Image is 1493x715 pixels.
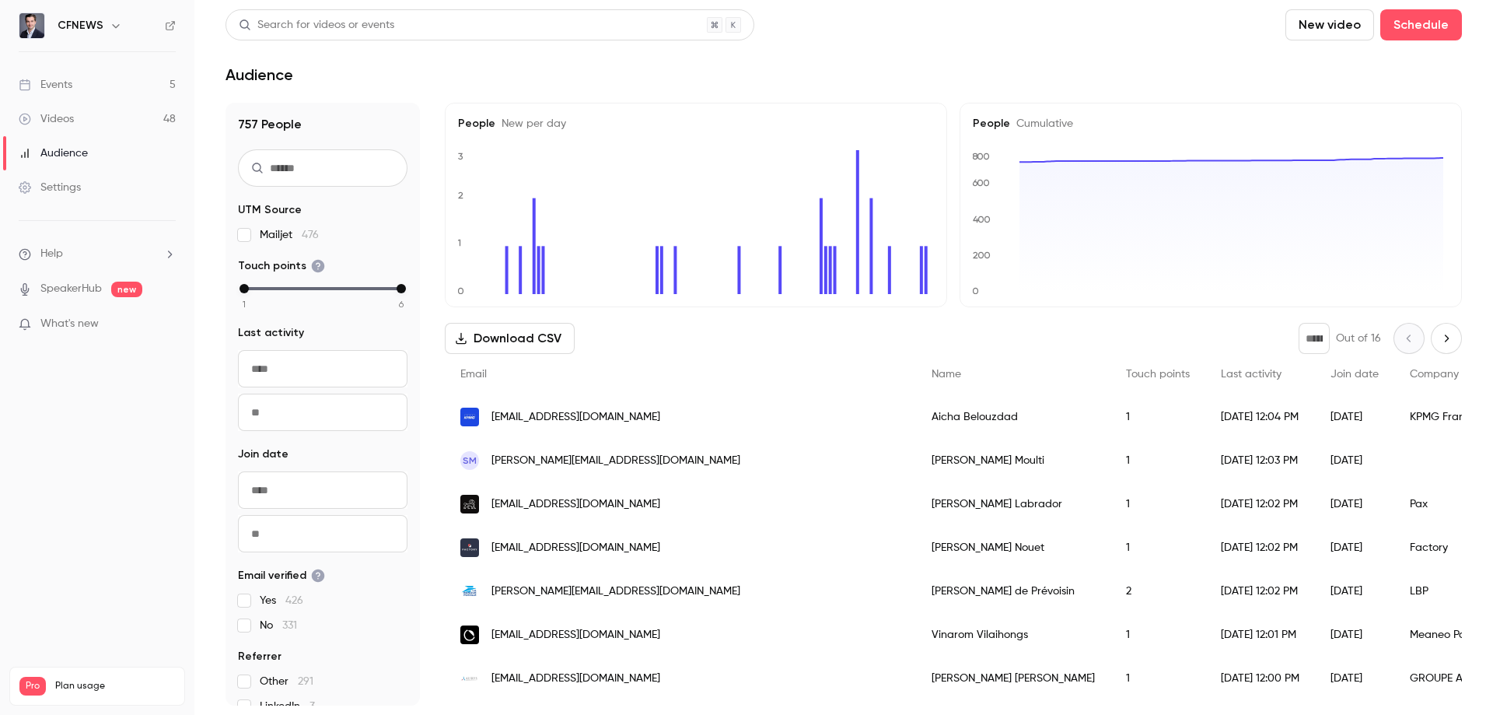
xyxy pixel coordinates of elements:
[491,584,740,600] span: [PERSON_NAME][EMAIL_ADDRESS][DOMAIN_NAME]
[1110,657,1205,700] div: 1
[1205,657,1315,700] div: [DATE] 12:00 PM
[1431,323,1462,354] button: Next page
[302,230,319,240] span: 476
[1330,369,1379,380] span: Join date
[1315,526,1394,570] div: [DATE]
[463,454,477,468] span: SM
[238,115,407,134] h1: 757 People
[282,620,297,631] span: 331
[399,297,404,311] span: 6
[916,482,1110,526] div: [PERSON_NAME] Labrador
[55,680,175,692] span: Plan usage
[460,669,479,688] img: aurys.fr
[458,116,934,131] h5: People
[19,677,46,696] span: Pro
[1315,439,1394,482] div: [DATE]
[1410,369,1491,380] span: Company name
[491,453,740,469] span: [PERSON_NAME][EMAIL_ADDRESS][DOMAIN_NAME]
[226,65,293,84] h1: Audience
[1221,369,1281,380] span: Last activity
[238,568,325,584] span: Email verified
[260,674,313,689] span: Other
[973,116,1449,131] h5: People
[1315,570,1394,613] div: [DATE]
[457,237,461,248] text: 1
[916,613,1110,657] div: Vinarom Vilaihongs
[460,369,487,380] span: Email
[397,284,406,293] div: max
[19,145,88,161] div: Audience
[40,316,99,332] span: What's new
[916,570,1110,613] div: [PERSON_NAME] de Prévoisin
[238,325,304,341] span: Last activity
[238,515,407,552] input: To
[1110,482,1205,526] div: 1
[458,190,463,201] text: 2
[260,699,315,714] span: LinkedIn
[1110,570,1205,613] div: 2
[973,214,991,225] text: 400
[932,369,961,380] span: Name
[238,202,302,218] span: UTM Source
[1205,613,1315,657] div: [DATE] 12:01 PM
[238,447,288,462] span: Join date
[491,671,660,687] span: [EMAIL_ADDRESS][DOMAIN_NAME]
[58,18,103,33] h6: CFNEWS
[243,297,246,311] span: 1
[19,77,72,93] div: Events
[240,284,249,293] div: min
[1285,9,1374,40] button: New video
[491,540,660,556] span: [EMAIL_ADDRESS][DOMAIN_NAME]
[238,350,407,387] input: From
[916,439,1110,482] div: [PERSON_NAME] Moulti
[1205,526,1315,570] div: [DATE] 12:02 PM
[238,258,325,274] span: Touch points
[1110,439,1205,482] div: 1
[1315,613,1394,657] div: [DATE]
[491,409,660,426] span: [EMAIL_ADDRESS][DOMAIN_NAME]
[460,495,479,513] img: pax.fr
[260,227,319,243] span: Mailjet
[1205,395,1315,439] div: [DATE] 12:04 PM
[309,701,315,712] span: 3
[972,286,979,296] text: 0
[460,582,479,601] img: labanquepostale.fr
[916,395,1110,439] div: Aicha Belouzdad
[19,13,44,38] img: CFNEWS
[298,676,313,687] span: 291
[1205,570,1315,613] div: [DATE] 12:02 PM
[1315,395,1394,439] div: [DATE]
[457,286,464,296] text: 0
[972,177,990,188] text: 600
[1315,482,1394,526] div: [DATE]
[1336,331,1381,346] p: Out of 16
[445,323,575,354] button: Download CSV
[260,618,297,633] span: No
[1110,613,1205,657] div: 1
[238,649,281,664] span: Referrer
[157,317,176,331] iframe: Noticeable Trigger
[458,151,463,162] text: 3
[973,250,991,261] text: 200
[260,593,303,608] span: Yes
[239,17,394,33] div: Search for videos or events
[238,471,407,509] input: From
[40,281,102,297] a: SpeakerHub
[1205,439,1315,482] div: [DATE] 12:03 PM
[40,246,63,262] span: Help
[491,627,660,643] span: [EMAIL_ADDRESS][DOMAIN_NAME]
[460,538,479,557] img: factory.fr
[285,595,303,606] span: 426
[916,657,1110,700] div: [PERSON_NAME] [PERSON_NAME]
[460,626,479,644] img: meaneo-partners.com
[972,151,990,162] text: 800
[1380,9,1462,40] button: Schedule
[495,118,566,129] span: New per day
[916,526,1110,570] div: [PERSON_NAME] Nouet
[1126,369,1190,380] span: Touch points
[1205,482,1315,526] div: [DATE] 12:02 PM
[1010,118,1073,129] span: Cumulative
[1110,526,1205,570] div: 1
[19,246,176,262] li: help-dropdown-opener
[111,282,142,297] span: new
